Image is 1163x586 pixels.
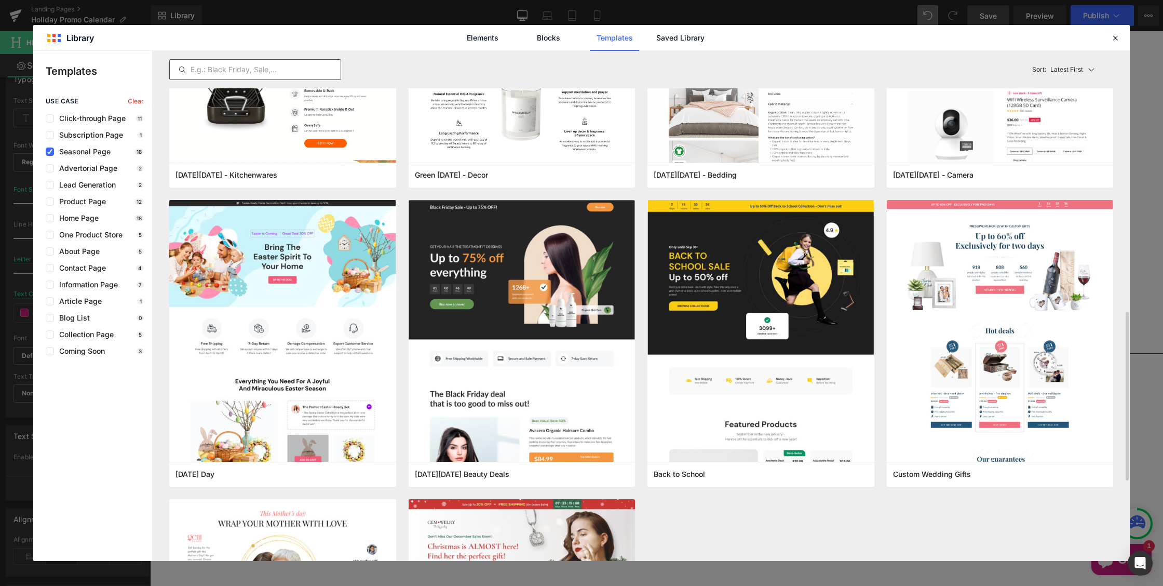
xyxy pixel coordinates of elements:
p: 5 [137,248,144,255]
p: 2 [137,165,144,171]
span: 🎄Early access to holiday tees & accessories [515,95,688,109]
p: 1 [138,132,144,138]
span: Black Friday Beauty Deals [415,470,509,479]
a: Templates [590,25,639,51]
span: 🎄First dibs on our super cute seasonal surprises [515,125,707,138]
span: Product Page [54,197,106,206]
a: Blocks [524,25,573,51]
span: 🎄Limited-edition bundles at special holiday pricing [515,110,716,124]
p: or Drag & Drop elements from left sidebar [212,480,802,487]
span: Cyber Monday - Bedding [654,170,737,180]
span: Klaviyo [657,230,684,242]
span: Contact Page [54,264,106,272]
p: Templates [46,63,152,79]
a: Explore Blocks [409,451,503,472]
span: It’s the busiest (and most wonderful!) time of year - don’t get caught in the holiday scramble. [520,35,804,64]
a: Elements [458,25,507,51]
span: Back to School [654,470,705,479]
span: Coming Soon [54,347,105,355]
p: 11 [136,115,144,122]
p: 5 [137,331,144,338]
p: Skip the holiday overwhelm - shop early, stress less, and fill your season with joy (and super cu... [515,155,810,185]
span: Thanksgiving Day - Kitchenwares [175,170,277,180]
span: Seasonal Page [54,148,111,156]
span: Your VIP Pass TO CHAOS FREE HOLIDAY SHOPPING [518,17,807,33]
inbox-online-store-chat: Shopify online store chat [938,513,1005,547]
span: Click-through Page [54,114,126,123]
button: Latest FirstSort:Latest First [1028,59,1114,80]
p: 4 [136,265,144,271]
span: Subscription Page [54,131,123,139]
input: E.g.: Black Friday, Sale,... [170,63,341,76]
span: Article Page [54,297,102,305]
span: Sort: [1032,66,1046,73]
span: Lead Generation [54,181,116,189]
p: 12 [134,198,144,205]
span: Advertorial Page [54,164,117,172]
span: Home Page [54,214,99,222]
div: Open Intercom Messenger [1128,551,1153,576]
p: 3 [137,348,144,354]
p: Latest First [1050,65,1083,74]
span: use case [46,98,78,105]
a: Saved Library [656,25,705,51]
span: Green Monday - Decor [415,170,488,180]
a: Add Single Section [511,451,604,472]
span: Easter Day [175,470,214,479]
span: Custom Wedding Gifts [893,470,971,479]
p: 1 [138,298,144,304]
b: Join the Holiday VIP Waitlist 🎁 Get first dibs + secret perks! [535,201,790,213]
span: One Product Store [54,231,123,239]
span: About Page [54,247,100,256]
span: Collection Page [54,330,114,339]
span: VIP Perks: [515,80,555,94]
span: Information Page [54,281,118,289]
p: 0 [137,315,144,321]
span: Blog List [54,314,90,322]
p: 7 [137,282,144,288]
span: Black Friday - Camera [893,170,973,180]
p: 5 [137,232,144,238]
p: 18 [134,215,144,221]
p: 18 [134,149,144,155]
span: Clear [128,98,144,105]
p: 2 [137,182,144,188]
